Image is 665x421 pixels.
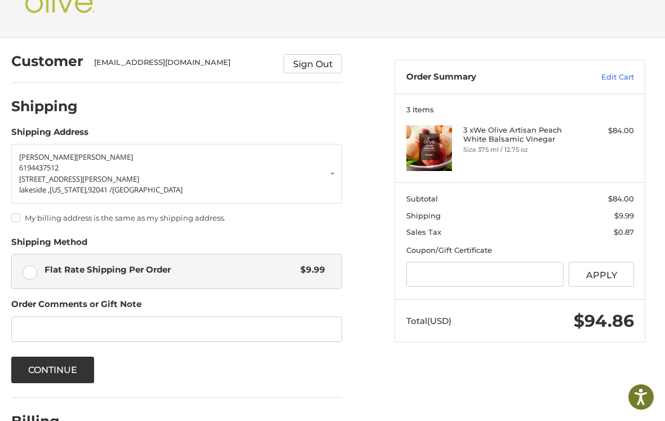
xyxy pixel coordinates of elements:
span: $0.87 [614,227,634,236]
button: Continue [11,357,95,383]
input: Gift Certificate or Coupon Code [406,262,564,287]
legend: Order Comments [11,298,141,316]
a: Edit Cart [561,72,634,83]
span: lakeside , [19,185,50,195]
h3: 3 Items [406,105,634,114]
span: $9.99 [295,264,325,277]
span: [STREET_ADDRESS][PERSON_NAME] [19,174,139,184]
legend: Shipping Address [11,126,88,144]
span: Flat Rate Shipping Per Order [45,264,295,277]
legend: Shipping Method [11,236,87,254]
span: 6194437512 [19,163,59,173]
div: $84.00 [577,125,634,137]
span: [GEOGRAPHIC_DATA] [112,185,183,195]
div: [EMAIL_ADDRESS][DOMAIN_NAME] [94,57,273,73]
div: Coupon/Gift Certificate [406,245,634,256]
span: Subtotal [406,194,438,203]
span: Sales Tax [406,227,441,236]
span: [PERSON_NAME] [19,152,76,162]
a: Enter or select a different address [11,144,343,204]
label: My billing address is the same as my shipping address. [11,213,343,222]
span: $84.00 [608,194,634,203]
li: Size 375 ml / 12.75 oz [463,145,574,155]
h3: Order Summary [406,72,562,83]
h2: Shipping [11,98,78,115]
span: [US_STATE], [50,185,88,195]
iframe: Google Customer Reviews [572,391,665,421]
button: Open LiveChat chat widget [130,15,143,28]
span: Total (USD) [406,315,451,326]
span: [PERSON_NAME] [76,152,133,162]
span: $9.99 [614,211,634,220]
h4: 3 x We Olive Artisan Peach White Balsamic Vinegar [463,125,574,144]
span: $94.86 [574,310,634,331]
span: Shipping [406,211,441,220]
h2: Customer [11,52,83,70]
p: We're away right now. Please check back later! [16,17,127,26]
button: Apply [569,262,634,287]
span: 92041 / [88,185,112,195]
button: Sign Out [283,54,342,73]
